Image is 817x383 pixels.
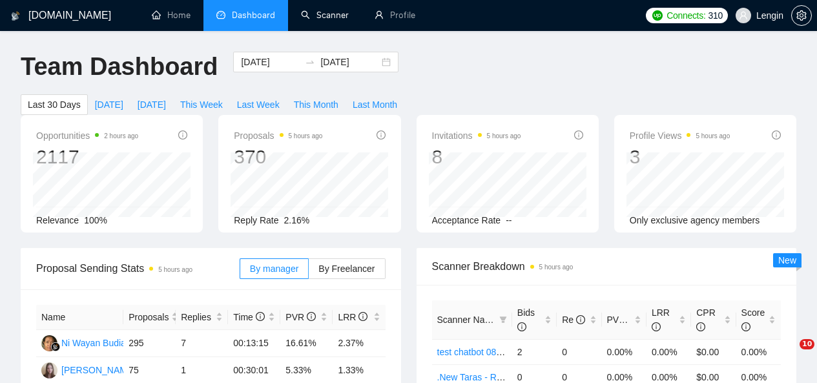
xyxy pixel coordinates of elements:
[741,307,765,332] span: Score
[305,57,315,67] span: to
[289,132,323,140] time: 5 hours ago
[739,11,748,20] span: user
[602,339,646,364] td: 0.00%
[11,6,20,26] img: logo
[432,215,501,225] span: Acceptance Rate
[285,312,316,322] span: PVR
[307,312,316,321] span: info-circle
[250,264,298,274] span: By manager
[36,215,79,225] span: Relevance
[234,215,278,225] span: Reply Rate
[800,339,814,349] span: 10
[88,94,130,115] button: [DATE]
[152,10,191,21] a: homeHome
[377,130,386,140] span: info-circle
[41,335,57,351] img: NW
[652,322,661,331] span: info-circle
[28,98,81,112] span: Last 30 Days
[178,130,187,140] span: info-circle
[61,336,134,350] div: Ni Wayan Budiarti
[294,98,338,112] span: This Month
[791,10,812,21] a: setting
[497,310,510,329] span: filter
[358,312,367,321] span: info-circle
[574,130,583,140] span: info-circle
[234,145,322,169] div: 370
[173,94,230,115] button: This Week
[646,339,691,364] td: 0.00%
[129,310,169,324] span: Proposals
[230,94,287,115] button: Last Week
[181,310,213,324] span: Replies
[773,339,804,370] iframe: Intercom live chat
[130,94,173,115] button: [DATE]
[61,363,136,377] div: [PERSON_NAME]
[21,52,218,82] h1: Team Dashboard
[741,322,750,331] span: info-circle
[84,215,107,225] span: 100%
[667,8,705,23] span: Connects:
[576,315,585,324] span: info-circle
[51,342,60,351] img: gigradar-bm.png
[432,258,781,274] span: Scanner Breakdown
[287,94,346,115] button: This Month
[41,362,57,378] img: NB
[333,330,385,357] td: 2.37%
[301,10,349,21] a: searchScanner
[256,312,265,321] span: info-circle
[318,264,375,274] span: By Freelancer
[138,98,166,112] span: [DATE]
[708,8,722,23] span: 310
[284,215,310,225] span: 2.16%
[123,305,176,330] th: Proposals
[233,312,264,322] span: Time
[772,130,781,140] span: info-circle
[36,305,123,330] th: Name
[180,98,223,112] span: This Week
[237,98,280,112] span: Last Week
[628,315,637,324] span: info-circle
[158,266,192,273] time: 5 hours ago
[562,315,585,325] span: Re
[176,330,228,357] td: 7
[305,57,315,67] span: swap-right
[36,260,240,276] span: Proposal Sending Stats
[280,330,333,357] td: 16.61%
[338,312,367,322] span: LRR
[234,128,322,143] span: Proposals
[652,10,663,21] img: upwork-logo.png
[41,337,134,347] a: NWNi Wayan Budiarti
[736,339,781,364] td: 0.00%
[630,145,730,169] div: 3
[517,322,526,331] span: info-circle
[353,98,397,112] span: Last Month
[512,339,557,364] td: 2
[696,132,730,140] time: 5 hours ago
[506,215,512,225] span: --
[437,315,497,325] span: Scanner Name
[630,215,760,225] span: Only exclusive agency members
[104,132,138,140] time: 2 hours ago
[499,316,507,324] span: filter
[36,128,138,143] span: Opportunities
[791,5,812,26] button: setting
[346,94,404,115] button: Last Month
[21,94,88,115] button: Last 30 Days
[41,364,136,375] a: NB[PERSON_NAME]
[375,10,415,21] a: userProfile
[557,339,601,364] td: 0
[432,145,521,169] div: 8
[437,347,559,357] a: test chatbot 08/10 bid in range
[691,339,736,364] td: $0.00
[607,315,637,325] span: PVR
[176,305,228,330] th: Replies
[216,10,225,19] span: dashboard
[432,128,521,143] span: Invitations
[696,307,716,332] span: CPR
[517,307,535,332] span: Bids
[320,55,379,69] input: End date
[95,98,123,112] span: [DATE]
[778,255,796,265] span: New
[123,330,176,357] td: 295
